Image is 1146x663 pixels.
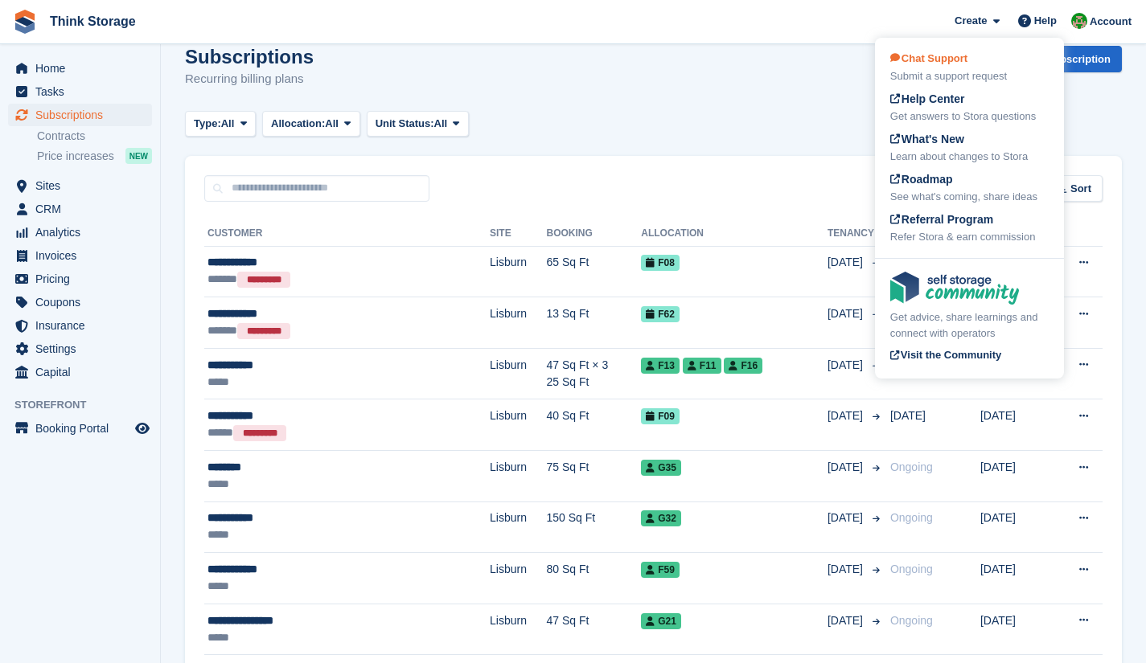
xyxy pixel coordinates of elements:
span: Insurance [35,314,132,337]
button: Allocation: All [262,111,360,137]
a: Think Storage [43,8,142,35]
p: Recurring billing plans [185,70,314,88]
td: 13 Sq Ft [547,297,642,349]
a: menu [8,417,152,440]
a: menu [8,198,152,220]
a: Referral Program Refer Stora & earn commission [890,211,1049,245]
a: Roadmap See what's coming, share ideas [890,171,1049,205]
a: What's New Learn about changes to Stora [890,131,1049,165]
span: Type: [194,116,221,132]
span: F59 [641,562,680,578]
a: Preview store [133,419,152,438]
span: [DATE] [828,561,866,578]
td: 40 Sq Ft [547,399,642,451]
span: Chat Support [890,52,967,64]
a: menu [8,221,152,244]
td: 150 Sq Ft [547,501,642,553]
span: Tasks [35,80,132,103]
h1: Subscriptions [185,46,314,68]
div: Get answers to Stora questions [890,108,1049,125]
span: Allocation: [271,116,325,132]
span: G35 [641,460,681,476]
span: Ongoing [890,563,933,575]
td: Lisburn [490,246,547,297]
span: Booking Portal [35,417,132,440]
div: Get advice, share learnings and connect with operators [890,309,1049,341]
a: menu [8,268,152,290]
span: Account [1090,14,1132,30]
span: Storefront [14,397,160,413]
a: menu [8,174,152,197]
td: [DATE] [980,399,1051,451]
a: menu [8,338,152,360]
a: menu [8,244,152,267]
span: F13 [641,358,680,374]
td: Lisburn [490,451,547,502]
span: Visit the Community [890,349,1001,361]
span: F16 [724,358,762,374]
td: 75 Sq Ft [547,451,642,502]
a: Price increases NEW [37,147,152,165]
span: F62 [641,306,680,322]
a: menu [8,314,152,337]
span: F08 [641,255,680,271]
td: Lisburn [490,399,547,451]
span: Settings [35,338,132,360]
td: Lisburn [490,348,547,399]
span: F11 [683,358,721,374]
th: Tenancy [828,221,884,247]
th: Allocation [641,221,828,247]
span: [DATE] [828,459,866,476]
th: Site [490,221,547,247]
span: Create [955,13,987,29]
span: Ongoing [890,460,933,473]
td: [DATE] [980,604,1051,655]
span: All [325,116,339,132]
a: menu [8,104,152,126]
span: [DATE] [828,612,866,629]
span: F09 [641,408,680,424]
td: [DATE] [980,553,1051,604]
span: All [434,116,448,132]
span: What's New [890,133,964,145]
td: [DATE] [980,451,1051,502]
span: Ongoing [890,511,933,524]
div: Refer Stora & earn commission [890,229,1049,245]
div: Learn about changes to Stora [890,149,1049,165]
img: community-logo-e120dcb29bea30313fccf008a00513ea5fe9ad107b9d62852cae38739ed8438e.svg [890,272,1019,305]
span: Analytics [35,221,132,244]
span: Help [1034,13,1057,29]
span: Price increases [37,149,114,164]
div: NEW [125,148,152,164]
img: Sarah Mackie [1071,13,1087,29]
span: Help Center [890,92,965,105]
td: 80 Sq Ft [547,553,642,604]
span: All [221,116,235,132]
span: Home [35,57,132,80]
a: menu [8,57,152,80]
a: menu [8,361,152,383]
div: Submit a support request [890,68,1049,84]
span: [DATE] [890,409,926,422]
td: 65 Sq Ft [547,246,642,297]
a: menu [8,80,152,103]
a: menu [8,291,152,313]
td: 47 Sq Ft [547,604,642,655]
td: Lisburn [490,501,547,553]
span: Capital [35,361,132,383]
a: Contracts [37,129,152,144]
span: Subscriptions [35,104,132,126]
td: [DATE] [980,501,1051,553]
div: See what's coming, share ideas [890,189,1049,205]
span: G21 [641,613,681,629]
img: stora-icon-8386f47178a22dfd0bd8f6a31ec36ba5ce8667c1dd55bd0f319d3a0aa187defe.svg [13,10,37,34]
span: [DATE] [828,357,866,374]
span: Pricing [35,268,132,290]
span: Referral Program [890,213,993,226]
span: Coupons [35,291,132,313]
td: Lisburn [490,604,547,655]
span: [DATE] [828,254,866,271]
span: Roadmap [890,173,953,186]
span: Unit Status: [376,116,434,132]
button: Type: All [185,111,256,137]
